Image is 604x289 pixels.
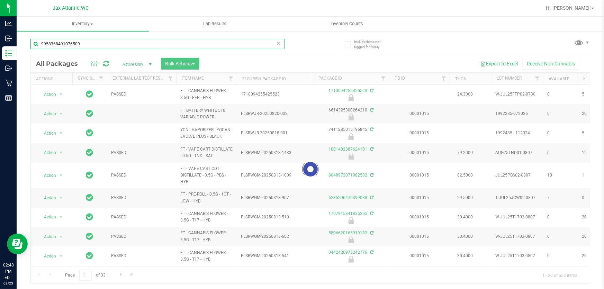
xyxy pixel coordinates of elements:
inline-svg: Inventory [5,50,12,57]
inline-svg: Analytics [5,20,12,27]
inline-svg: Outbound [5,65,12,72]
a: Inventory Counts [281,17,413,31]
span: Jax Atlantic WC [53,5,89,11]
inline-svg: Inbound [5,35,12,42]
iframe: Resource center [7,234,28,254]
p: 08/23 [3,281,13,286]
span: Clear [276,39,281,48]
p: 02:48 PM EDT [3,262,13,281]
span: Lab Results [194,21,236,27]
a: Lab Results [149,17,281,31]
inline-svg: Retail [5,80,12,87]
a: Inventory [17,17,149,31]
span: Inventory Counts [322,21,373,27]
span: Include items not tagged for facility [354,39,389,49]
span: Hi, [PERSON_NAME]! [546,5,591,11]
inline-svg: Reports [5,94,12,101]
span: Inventory [17,21,149,27]
input: Search Package ID, Item Name, SKU, Lot or Part Number... [30,39,285,49]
